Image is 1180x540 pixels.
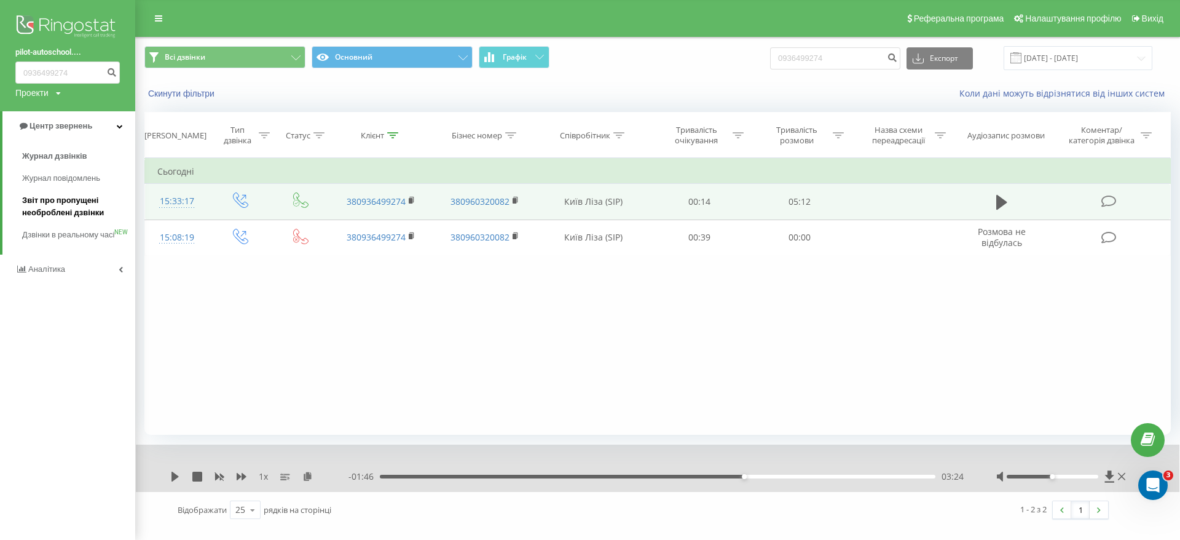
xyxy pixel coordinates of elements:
[145,159,1171,184] td: Сьогодні
[157,226,197,250] div: 15:08:19
[347,231,406,243] a: 380936499274
[1138,471,1168,500] iframe: Intercom live chat
[22,224,135,246] a: Дзвінки в реальному часіNEW
[22,194,129,219] span: Звіт про пропущені необроблені дзвінки
[866,125,932,146] div: Назва схеми переадресації
[967,130,1045,141] div: Аудіозапис розмови
[503,53,527,62] span: Графік
[178,504,227,515] span: Відображати
[959,87,1171,99] a: Коли дані можуть відрізнятися вiд інших систем
[750,184,850,220] td: 05:12
[22,167,135,189] a: Журнал повідомлень
[1066,125,1138,146] div: Коментар/категорія дзвінка
[264,504,331,515] span: рядків на сторінці
[537,184,649,220] td: Київ Ліза (SIP)
[1071,501,1090,518] a: 1
[348,471,380,483] span: - 01:46
[22,189,135,224] a: Звіт про пропущені необроблені дзвінки
[1050,474,1055,479] div: Accessibility label
[259,471,268,483] span: 1 x
[537,220,649,255] td: Київ Ліза (SIP)
[347,196,406,207] a: 380936499274
[144,130,206,141] div: [PERSON_NAME]
[452,130,502,141] div: Бізнес номер
[742,474,747,479] div: Accessibility label
[1163,471,1173,480] span: 3
[286,130,310,141] div: Статус
[479,46,549,68] button: Графік
[914,14,1004,23] span: Реферальна програма
[942,471,964,483] span: 03:24
[764,125,830,146] div: Тривалість розмови
[220,125,256,146] div: Тип дзвінка
[312,46,473,68] button: Основний
[1020,503,1047,515] div: 1 - 2 з 2
[770,47,900,69] input: Пошук за номером
[22,150,87,162] span: Журнал дзвінків
[650,184,750,220] td: 00:14
[15,46,120,58] a: pilot-autoschool....
[361,130,384,141] div: Клієнт
[29,121,92,130] span: Центр звернень
[1142,14,1163,23] span: Вихід
[15,12,120,43] img: Ringostat logo
[144,88,221,99] button: Скинути фільтри
[15,87,49,99] div: Проекти
[165,52,205,62] span: Всі дзвінки
[22,145,135,167] a: Журнал дзвінків
[750,220,850,255] td: 00:00
[1025,14,1121,23] span: Налаштування профілю
[235,504,245,516] div: 25
[664,125,730,146] div: Тривалість очікування
[560,130,610,141] div: Співробітник
[157,189,197,213] div: 15:33:17
[28,264,65,274] span: Аналiтика
[15,62,120,84] input: Пошук за номером
[450,231,509,243] a: 380960320082
[650,220,750,255] td: 00:39
[450,196,509,207] a: 380960320082
[144,46,305,68] button: Всі дзвінки
[22,229,114,241] span: Дзвінки в реальному часі
[907,47,973,69] button: Експорт
[2,111,135,141] a: Центр звернень
[22,172,100,185] span: Журнал повідомлень
[978,226,1026,248] span: Розмова не відбулась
